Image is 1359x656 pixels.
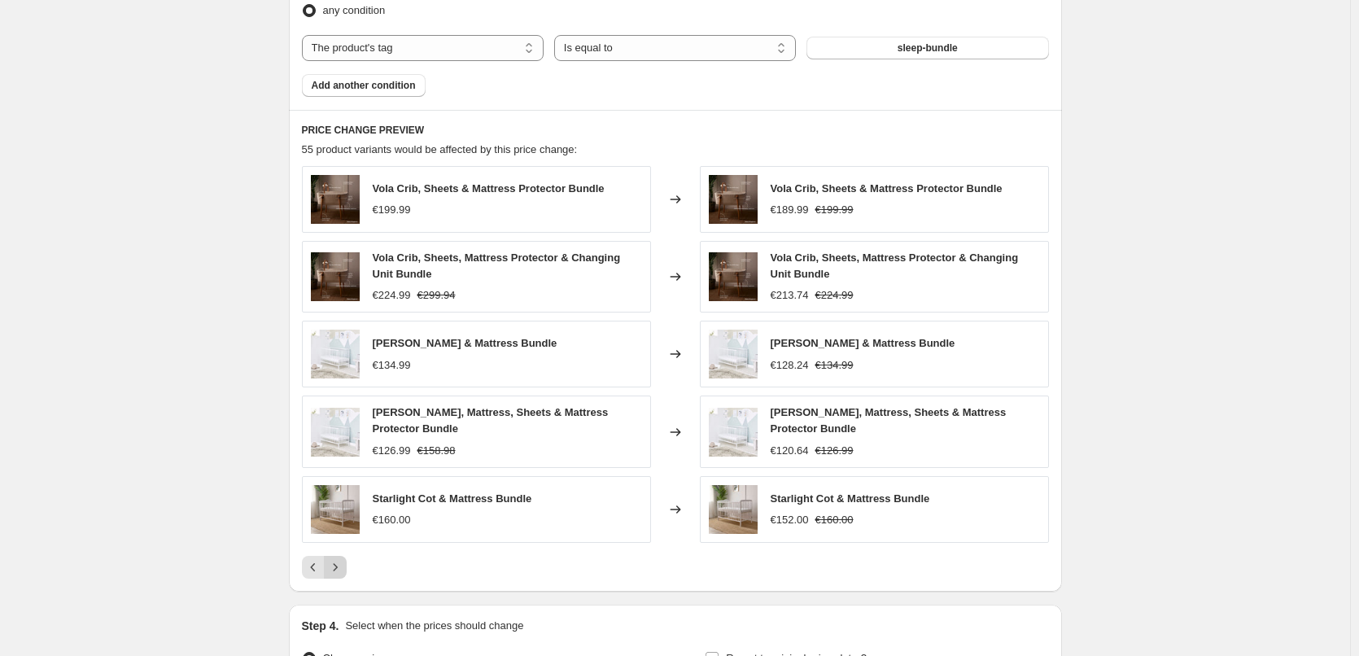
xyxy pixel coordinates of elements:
[312,79,416,92] span: Add another condition
[373,512,411,528] div: €160.00
[417,287,456,304] strike: €299.94
[373,182,605,195] span: Vola Crib, Sheets & Mattress Protector Bundle
[311,408,360,457] img: KimWhite_01_80x.jpg
[345,618,523,634] p: Select when the prices should change
[806,37,1048,59] button: sleep-bundle
[815,443,854,459] strike: €126.99
[373,202,411,218] div: €199.99
[311,330,360,378] img: KimWhite_01_80x.jpg
[302,143,578,155] span: 55 product variants would be affected by this price change:
[324,556,347,579] button: Next
[311,252,360,301] img: 3.02-1500x1500-BabyElegance-XC-159084_80x.jpg
[898,42,958,55] span: sleep-bundle
[709,408,758,457] img: KimWhite_01_80x.jpg
[771,182,1003,195] span: Vola Crib, Sheets & Mattress Protector Bundle
[373,251,621,280] span: Vola Crib, Sheets, Mattress Protector & Changing Unit Bundle
[323,4,386,16] span: any condition
[771,492,930,505] span: Starlight Cot & Mattress Bundle
[771,357,809,374] div: €128.24
[771,406,1007,435] span: [PERSON_NAME], Mattress, Sheets & Mattress Protector Bundle
[302,556,325,579] button: Previous
[373,357,411,374] div: €134.99
[373,443,411,459] div: €126.99
[771,443,809,459] div: €120.64
[771,202,809,218] div: €189.99
[709,252,758,301] img: 3.02-1500x1500-BabyElegance-XC-159084_80x.jpg
[815,357,854,374] strike: €134.99
[373,406,609,435] span: [PERSON_NAME], Mattress, Sheets & Mattress Protector Bundle
[302,618,339,634] h2: Step 4.
[815,202,854,218] strike: €199.99
[815,512,854,528] strike: €160.00
[771,337,955,349] span: [PERSON_NAME] & Mattress Bundle
[771,251,1019,280] span: Vola Crib, Sheets, Mattress Protector & Changing Unit Bundle
[709,485,758,534] img: 043024_BabyElegance_Store5609_80x.jpg
[417,443,456,459] strike: €158.98
[311,485,360,534] img: 043024_BabyElegance_Store5609_80x.jpg
[373,492,532,505] span: Starlight Cot & Mattress Bundle
[302,556,347,579] nav: Pagination
[311,175,360,224] img: 3.02-1500x1500-BabyElegance-XC-159084_80x.jpg
[709,330,758,378] img: KimWhite_01_80x.jpg
[373,337,557,349] span: [PERSON_NAME] & Mattress Bundle
[373,287,411,304] div: €224.99
[771,512,809,528] div: €152.00
[815,287,854,304] strike: €224.99
[302,74,426,97] button: Add another condition
[709,175,758,224] img: 3.02-1500x1500-BabyElegance-XC-159084_80x.jpg
[302,124,1049,137] h6: PRICE CHANGE PREVIEW
[771,287,809,304] div: €213.74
